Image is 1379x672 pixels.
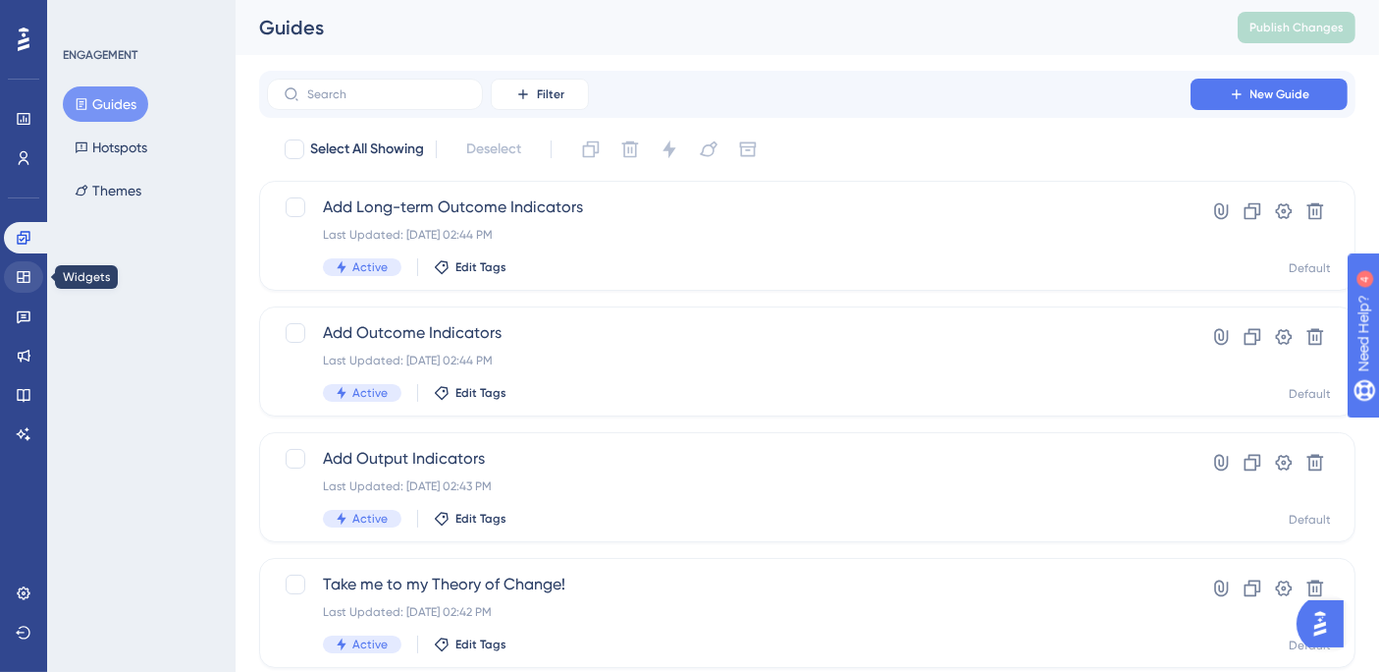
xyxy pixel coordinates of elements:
span: Add Outcome Indicators [323,321,1135,345]
button: Edit Tags [434,511,506,527]
span: Edit Tags [455,637,506,652]
button: Guides [63,86,148,122]
span: Select All Showing [310,138,424,161]
span: Add Long-term Outcome Indicators [323,196,1135,219]
span: Take me to my Theory of Change! [323,573,1135,596]
span: Deselect [466,138,521,161]
span: Active [352,511,388,527]
button: Deselect [449,132,539,167]
span: Edit Tags [455,385,506,401]
span: Add Output Indicators [323,447,1135,471]
button: New Guide [1191,79,1348,110]
span: Active [352,637,388,652]
span: Active [352,259,388,275]
div: Guides [259,14,1189,41]
div: Default [1289,386,1331,402]
span: Active [352,385,388,401]
div: Default [1289,638,1331,653]
span: Edit Tags [455,259,506,275]
div: Last Updated: [DATE] 02:42 PM [323,604,1135,620]
div: Default [1289,260,1331,276]
div: Last Updated: [DATE] 02:44 PM [323,353,1135,368]
button: Filter [491,79,589,110]
button: Publish Changes [1238,12,1355,43]
div: Last Updated: [DATE] 02:44 PM [323,227,1135,243]
button: Edit Tags [434,385,506,401]
div: 4 [136,10,142,26]
iframe: UserGuiding AI Assistant Launcher [1297,594,1355,653]
span: Filter [537,86,564,102]
button: Themes [63,173,153,208]
button: Hotspots [63,130,159,165]
div: ENGAGEMENT [63,47,137,63]
input: Search [307,87,466,101]
span: Publish Changes [1249,20,1344,35]
div: Last Updated: [DATE] 02:43 PM [323,478,1135,494]
div: Default [1289,512,1331,528]
button: Edit Tags [434,259,506,275]
button: Edit Tags [434,637,506,652]
span: Edit Tags [455,511,506,527]
span: Need Help? [46,5,123,28]
span: New Guide [1250,86,1310,102]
